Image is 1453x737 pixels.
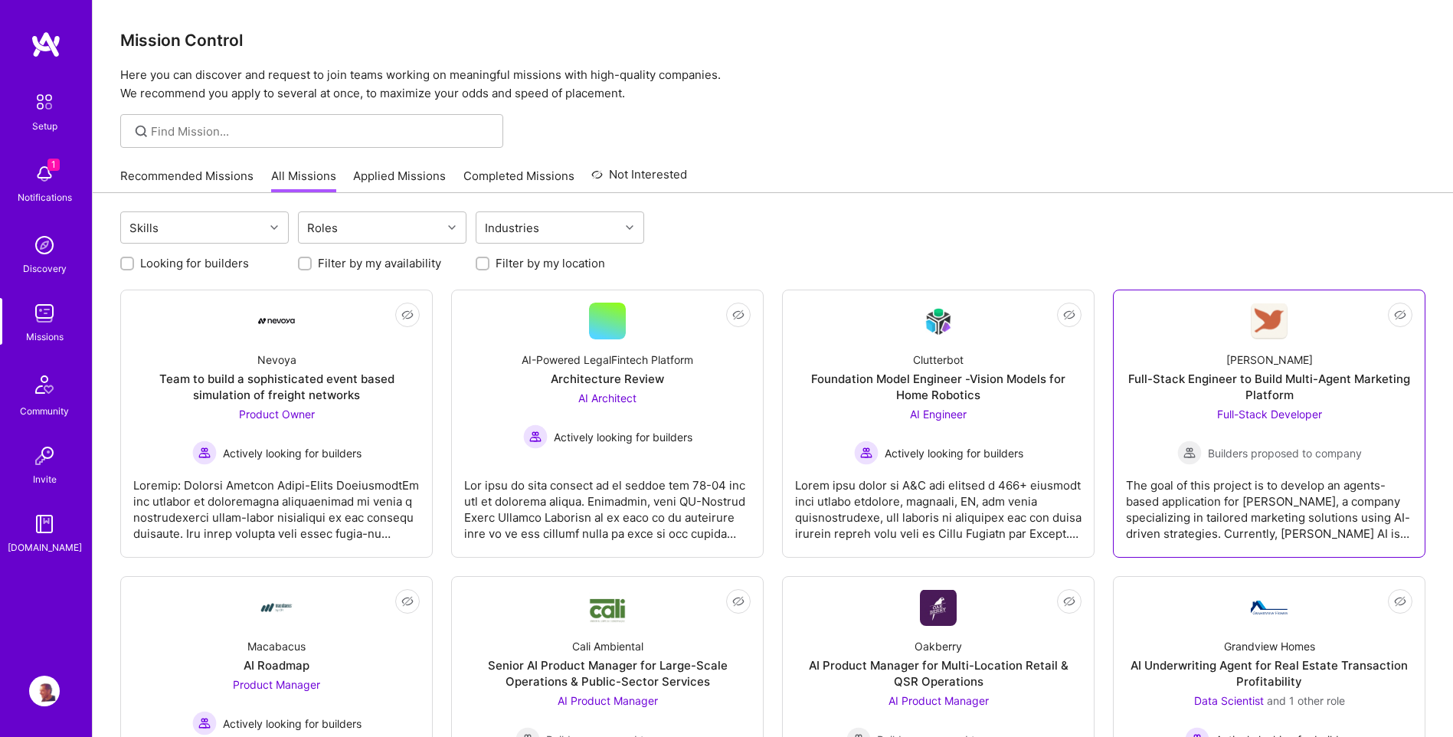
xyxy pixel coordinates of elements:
div: Loremip: Dolorsi Ametcon Adipi-Elits DoeiusmodtEm inc utlabor et doloremagna aliquaenimad mi veni... [133,465,420,542]
div: Clutterbot [913,352,964,368]
img: Company Logo [1251,601,1288,614]
i: icon EyeClosed [401,595,414,608]
a: Completed Missions [463,168,574,193]
h3: Mission Control [120,31,1425,50]
img: Builders proposed to company [1177,441,1202,465]
img: bell [29,159,60,189]
img: guide book [29,509,60,539]
div: Nevoya [257,352,296,368]
div: Macabacus [247,638,306,654]
div: [PERSON_NAME] [1226,352,1313,368]
label: Filter by my location [496,255,605,271]
a: Company LogoNevoyaTeam to build a sophisticated event based simulation of freight networksProduct... [133,303,420,545]
div: Roles [303,217,342,239]
span: AI Product Manager [558,694,658,707]
span: Product Manager [233,678,320,691]
a: User Avatar [25,676,64,706]
div: Industries [481,217,543,239]
label: Filter by my availability [318,255,441,271]
div: The goal of this project is to develop an agents-based application for [PERSON_NAME], a company s... [1126,465,1412,542]
a: AI-Powered LegalFintech PlatformArchitecture ReviewAI Architect Actively looking for buildersActi... [464,303,751,545]
div: Full-Stack Engineer to Build Multi-Agent Marketing Platform [1126,371,1412,403]
div: Team to build a sophisticated event based simulation of freight networks [133,371,420,403]
span: Actively looking for builders [885,445,1023,461]
img: Company Logo [258,318,295,324]
i: icon EyeClosed [732,309,744,321]
i: icon Chevron [448,224,456,231]
div: AI Roadmap [244,657,309,673]
div: Cali Ambiental [572,638,643,654]
span: 1 [47,159,60,171]
img: logo [31,31,61,58]
img: Company Logo [258,589,295,626]
img: discovery [29,230,60,260]
a: All Missions [271,168,336,193]
a: Not Interested [591,165,687,193]
span: AI Product Manager [888,694,989,707]
div: Architecture Review [551,371,664,387]
a: Company Logo[PERSON_NAME]Full-Stack Engineer to Build Multi-Agent Marketing PlatformFull-Stack De... [1126,303,1412,545]
div: Community [20,403,69,419]
div: Lorem ipsu dolor si A&C adi elitsed d 466+ eiusmodt inci utlabo etdolore, magnaali, EN, adm venia... [795,465,1082,542]
i: icon EyeClosed [1394,595,1406,608]
span: Actively looking for builders [223,716,362,732]
span: Actively looking for builders [223,445,362,461]
span: Product Owner [239,408,315,421]
img: Actively looking for builders [192,441,217,465]
span: AI Architect [578,391,637,405]
div: Oakberry [915,638,962,654]
span: Actively looking for builders [554,429,692,445]
a: Company LogoClutterbotFoundation Model Engineer -Vision Models for Home RoboticsAI Engineer Activ... [795,303,1082,545]
div: Missions [26,329,64,345]
a: Applied Missions [353,168,446,193]
div: Grandview Homes [1224,638,1315,654]
img: Actively looking for builders [192,711,217,735]
div: AI-Powered LegalFintech Platform [522,352,693,368]
div: Lor ipsu do sita consect ad el seddoe tem 78-04 inc utl et dolorema aliqua. Enimadmin, veni QU-No... [464,465,751,542]
div: Skills [126,217,162,239]
div: Setup [32,118,57,134]
i: icon SearchGrey [133,123,150,140]
i: icon EyeClosed [1394,309,1406,321]
i: icon EyeClosed [401,309,414,321]
i: icon EyeClosed [732,595,744,608]
img: User Avatar [29,676,60,706]
span: and 1 other role [1267,694,1345,707]
i: icon Chevron [626,224,633,231]
p: Here you can discover and request to join teams working on meaningful missions with high-quality ... [120,66,1425,103]
i: icon Chevron [270,224,278,231]
span: Builders proposed to company [1208,445,1362,461]
img: Community [26,366,63,403]
span: Full-Stack Developer [1217,408,1322,421]
i: icon EyeClosed [1063,595,1075,608]
img: Company Logo [1251,303,1288,339]
img: Invite [29,441,60,471]
a: Recommended Missions [120,168,254,193]
i: icon EyeClosed [1063,309,1075,321]
div: Discovery [23,260,67,277]
input: Find Mission... [151,123,492,139]
div: AI Underwriting Agent for Real Estate Transaction Profitability [1126,657,1412,690]
div: Senior AI Product Manager for Large-Scale Operations & Public-Sector Services [464,657,751,690]
div: Foundation Model Engineer -Vision Models for Home Robotics [795,371,1082,403]
img: teamwork [29,298,60,329]
div: [DOMAIN_NAME] [8,539,82,555]
span: AI Engineer [910,408,967,421]
img: Actively looking for builders [523,424,548,449]
img: Company Logo [589,592,626,624]
label: Looking for builders [140,255,249,271]
div: AI Product Manager for Multi-Location Retail & QSR Operations [795,657,1082,690]
span: Data Scientist [1194,694,1264,707]
img: Company Logo [920,303,957,339]
div: Invite [33,471,57,487]
img: setup [28,86,61,118]
img: Company Logo [920,590,957,626]
div: Notifications [18,189,72,205]
img: Actively looking for builders [854,441,879,465]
